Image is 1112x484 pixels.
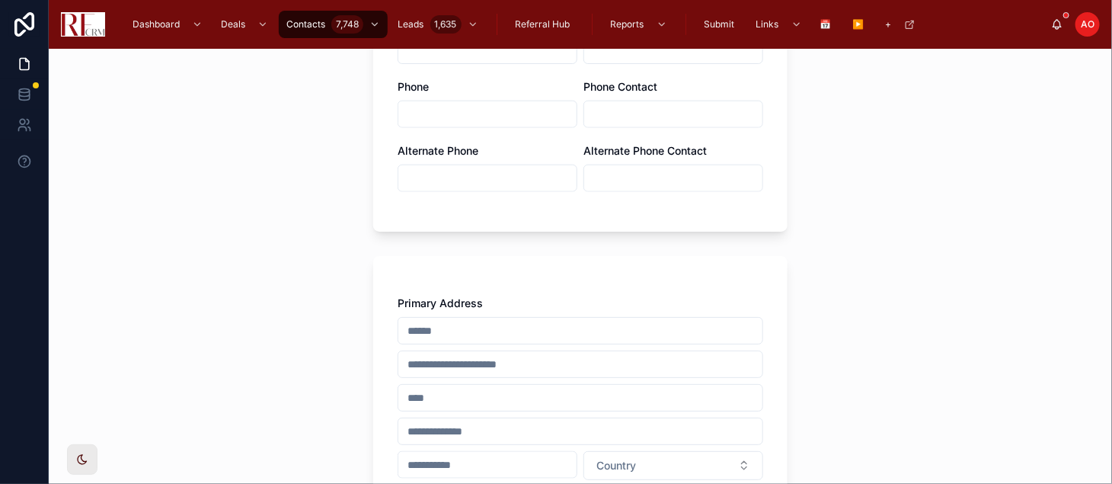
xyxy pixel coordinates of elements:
[697,11,746,38] a: Submit
[603,11,675,38] a: Reports
[117,8,1051,41] div: scrollable content
[820,18,832,30] span: 📅
[331,15,363,34] div: 7,748
[125,11,210,38] a: Dashboard
[583,451,763,480] button: Select Button
[286,18,325,30] span: Contacts
[221,18,245,30] span: Deals
[398,80,429,93] span: Phone
[213,11,276,38] a: Deals
[886,18,892,30] span: +
[508,11,581,38] a: Referral Hub
[705,18,735,30] span: Submit
[430,15,462,34] div: 1,635
[133,18,180,30] span: Dashboard
[1081,18,1094,30] span: AO
[391,11,486,38] a: Leads1,635
[813,11,842,38] a: 📅
[516,18,570,30] span: Referral Hub
[398,296,483,309] span: Primary Address
[749,11,810,38] a: Links
[583,144,707,157] span: Alternate Phone Contact
[756,18,779,30] span: Links
[279,11,388,38] a: Contacts7,748
[845,11,875,38] a: ▶️
[853,18,864,30] span: ▶️
[61,12,105,37] img: App logo
[398,18,424,30] span: Leads
[596,458,636,473] span: Country
[398,144,478,157] span: Alternate Phone
[878,11,923,38] a: +
[583,80,657,93] span: Phone Contact
[611,18,644,30] span: Reports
